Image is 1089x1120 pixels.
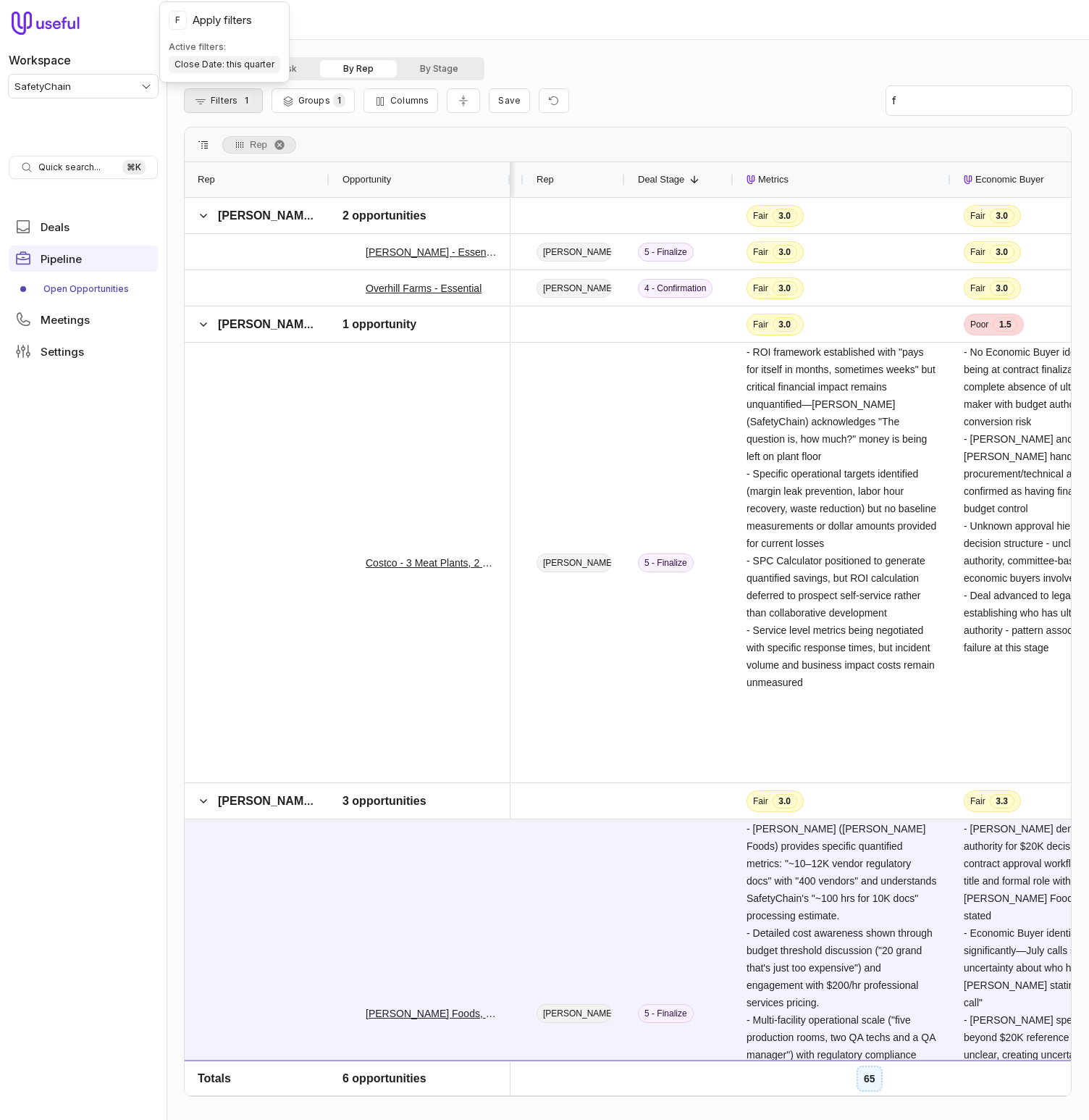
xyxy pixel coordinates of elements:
span: 1 [240,93,253,107]
kbd: ⌘ K [122,160,146,175]
span: [PERSON_NAME] [537,279,612,298]
div: Active filters: [169,41,280,53]
span: 4 - Confirmation [638,279,712,298]
a: Overhill Farms - Essential [366,280,482,297]
span: Settings [41,346,84,357]
span: [PERSON_NAME] [218,318,315,330]
span: Fair [753,210,768,222]
div: Apply filters [169,11,280,30]
span: Fair [970,795,985,807]
span: 3.0 [773,794,797,808]
span: [PERSON_NAME] [537,1004,612,1023]
a: Meetings [9,306,158,333]
span: [PERSON_NAME] [218,795,315,807]
div: 2 opportunities [342,207,426,225]
div: 3 opportunities [342,793,426,810]
span: Fair [753,319,768,330]
span: Fair [970,283,985,294]
span: [PERSON_NAME] [537,243,612,262]
input: Press "/" to search within cells... [886,86,1072,115]
button: Group Pipeline [272,88,355,113]
div: Metrics [747,162,938,197]
span: [PERSON_NAME] [537,553,612,572]
span: Quick search... [38,162,101,173]
span: Poor [970,319,988,330]
span: Save [498,95,521,106]
span: Metrics [758,171,789,188]
a: Deals [9,214,158,240]
span: Deal Stage [638,171,684,188]
span: 3.3 [990,794,1014,808]
span: 3.0 [773,281,797,296]
div: Pipeline submenu [9,277,158,301]
span: 5 - Finalize [638,553,694,572]
span: Opportunity [342,171,391,188]
span: 5 - Finalize [638,1004,694,1023]
span: Pipeline [41,254,82,264]
span: Rep. Press ENTER to sort. Press DELETE to remove [222,136,296,154]
div: Close Date: this quarter [169,56,280,73]
kbd: F [169,11,187,30]
span: Filters [211,95,237,106]
span: - ROI framework established with "pays for itself in months, sometimes weeks" but critical financ... [747,346,939,688]
span: 1.5 [993,317,1017,332]
span: Fair [970,210,985,222]
label: Workspace [9,51,71,69]
div: Row Groups [222,136,296,154]
span: 3.0 [990,209,1014,223]
a: Pipeline [9,246,158,272]
span: Fair [753,795,768,807]
span: 3.0 [990,281,1014,296]
span: Fair [753,283,768,294]
span: 3.0 [773,209,797,223]
a: [PERSON_NAME] Foods, Inc. - Essentials [366,1005,497,1022]
span: 3.0 [773,245,797,259]
span: Fair [753,246,768,258]
span: 3.0 [990,245,1014,259]
a: Costco - 3 Meat Plants, 2 Packing Plants [366,554,497,572]
button: By Stage [397,60,482,78]
a: [PERSON_NAME] - Essential (1->5 sites) [366,243,497,261]
span: Meetings [41,314,90,325]
span: 1 [333,93,345,107]
span: [PERSON_NAME] [218,209,315,222]
a: Settings [9,338,158,364]
span: 5 - Finalize [638,243,694,262]
a: Open Opportunities [9,277,158,301]
span: Deals [41,222,70,233]
span: Rep [537,171,554,188]
span: Rep [198,171,215,188]
div: 1 opportunity [342,316,416,333]
span: Fair [970,246,985,258]
span: Economic Buyer [975,171,1044,188]
button: Create a new saved view [489,88,530,113]
button: Filter Pipeline [184,88,263,113]
span: Columns [390,95,429,106]
span: Groups [298,95,330,106]
span: 3.0 [773,317,797,332]
button: Reset view [539,88,569,114]
button: Columns [363,88,438,113]
span: Rep [250,136,267,154]
button: Collapse all rows [447,88,480,114]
